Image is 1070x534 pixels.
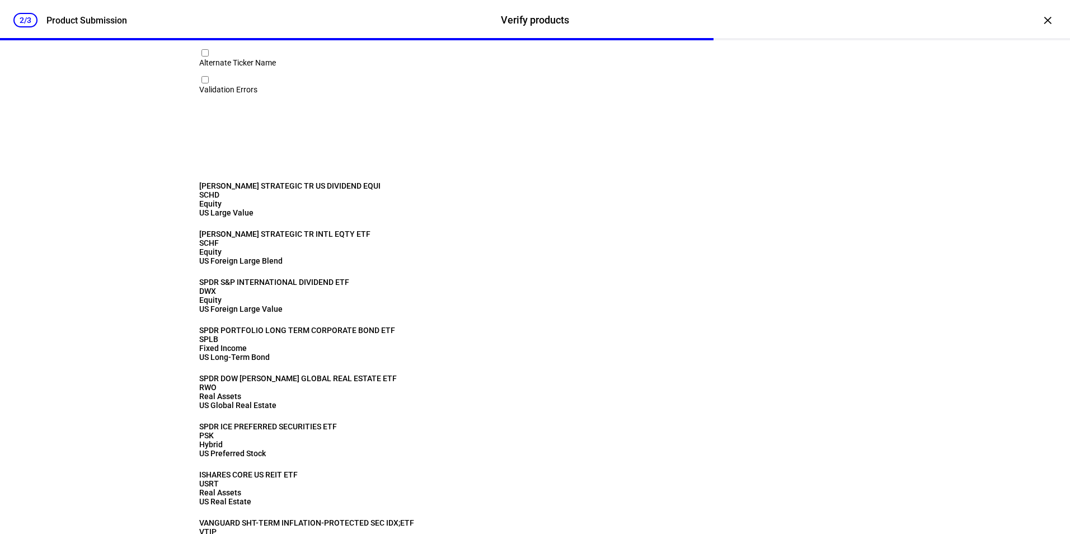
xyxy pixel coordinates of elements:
div: US Global Real Estate [199,401,380,410]
div: Equity [199,296,279,305]
div: US Foreign Large Value [199,305,380,313]
div: US Preferred Stock [199,449,380,458]
div: Product Submission [46,15,127,26]
div: US Large Value [199,208,380,217]
div: US Foreign Large Blend [199,256,380,265]
div: SCHF [199,238,259,247]
span: Alternate Ticker Name [199,58,276,67]
div: Equity [199,247,279,256]
div: ISHARES CORE US REIT ETF [199,470,440,479]
input: Press Space to toggle all rows selection (unchecked) [201,76,209,83]
div: Hybrid [199,440,279,449]
div: PSK [199,431,259,440]
div: 2/3 [13,13,37,27]
div: Real Assets [199,392,279,401]
div: SPDR S&P INTERNATIONAL DIVIDEND ETF [199,278,440,287]
div: SCHD [199,190,259,199]
div: SPDR DOW [PERSON_NAME] GLOBAL REAL ESTATE ETF [199,374,440,383]
div: [PERSON_NAME] STRATEGIC TR INTL EQTY ETF [199,229,440,238]
div: × [1039,11,1057,29]
div: Equity [199,199,279,208]
div: Fixed Income [199,344,279,353]
div: Verify products [501,13,569,27]
div: DWX [199,287,259,296]
div: RWO [199,383,259,392]
div: VANGUARD SHT-TERM INFLATION-PROTECTED SEC IDX;ETF [199,518,440,527]
div: US Long-Term Bond [199,353,380,362]
div: USRT [199,479,259,488]
div: Real Assets [199,488,279,497]
div: SPDR PORTFOLIO LONG TERM CORPORATE BOND ETF [199,326,440,335]
div: SPLB [199,335,259,344]
span: Validation Errors [199,85,257,94]
div: US Real Estate [199,497,380,506]
input: Press Space to toggle all rows selection (unchecked) [201,49,209,57]
div: [PERSON_NAME] STRATEGIC TR US DIVIDEND EQUI [199,181,440,190]
div: SPDR ICE PREFERRED SECURITIES ETF [199,422,440,431]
